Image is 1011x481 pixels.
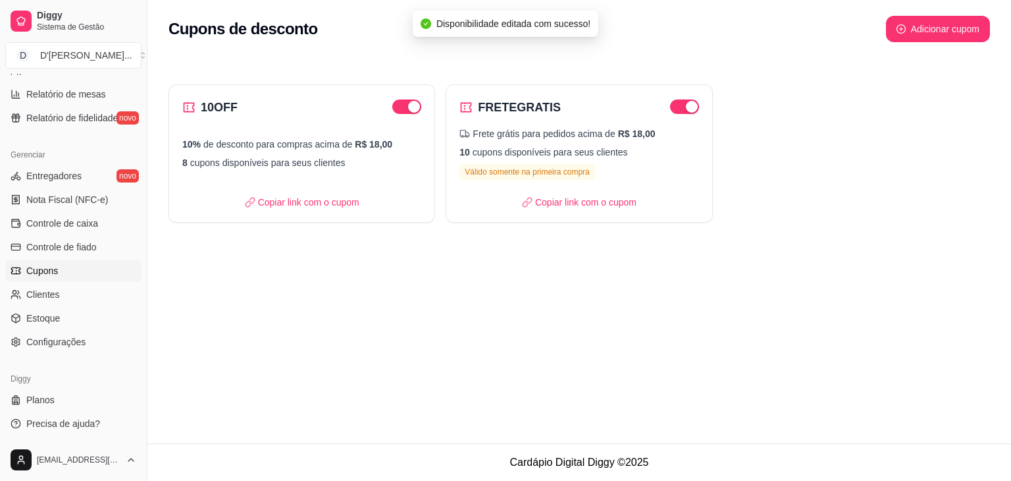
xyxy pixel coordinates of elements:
button: [EMAIL_ADDRESS][DOMAIN_NAME] [5,444,142,476]
span: R$ 18,00 [618,127,656,140]
a: Nota Fiscal (NFC-e) [5,189,142,210]
span: Disponibilidade editada com sucesso! [436,18,590,29]
span: Nota Fiscal (NFC-e) [26,193,108,206]
a: Relatório de fidelidadenovo [5,107,142,128]
div: Frete grátis para pedidos acima de [459,127,698,140]
span: Estoque [26,312,60,325]
a: Entregadoresnovo [5,165,142,186]
span: R$ 18,00 [355,139,392,150]
span: [EMAIL_ADDRESS][DOMAIN_NAME] [37,455,120,465]
a: Estoque [5,308,142,329]
span: Relatório de mesas [26,88,106,101]
span: Configurações [26,335,86,349]
p: cupons disponíveis para seus clientes [182,156,421,169]
h2: FRETEGRATIS [478,98,561,117]
a: Relatório de mesas [5,84,142,105]
a: Controle de fiado [5,237,142,258]
p: Copiar link com o cupom [245,196,359,209]
span: Relatório de fidelidade [26,111,118,125]
span: Diggy [37,10,136,22]
span: Cupons [26,264,58,277]
p: de desconto para compras acima de [182,138,421,151]
p: Copiar link com o cupom [522,196,636,209]
p: cupons disponíveis para seus clientes [459,146,698,159]
span: Precisa de ajuda? [26,417,100,430]
span: Planos [26,393,55,407]
footer: Cardápio Digital Diggy © 2025 [147,443,1011,481]
span: 10 [459,147,470,157]
a: Configurações [5,331,142,353]
a: Controle de caixa [5,213,142,234]
button: plus-circleAdicionar cupom [886,16,990,42]
span: Clientes [26,288,60,301]
a: Planos [5,389,142,410]
h2: Cupons de desconto [168,18,318,40]
h2: 10OFF [201,98,238,117]
div: D'[PERSON_NAME] ... [40,49,132,62]
a: Cupons [5,260,142,281]
span: Sistema de Gestão [37,22,136,32]
p: Válido somente na primeira compra [459,164,594,180]
span: check-circle [421,18,431,29]
span: Controle de caixa [26,217,98,230]
span: 8 [182,157,188,168]
div: Diggy [5,368,142,389]
a: DiggySistema de Gestão [5,5,142,37]
span: D [16,49,30,62]
span: Controle de fiado [26,240,97,254]
a: Precisa de ajuda? [5,413,142,434]
a: Clientes [5,284,142,305]
span: 10% [182,139,201,150]
div: Gerenciar [5,144,142,165]
button: Select a team [5,42,142,69]
span: Entregadores [26,169,82,183]
span: plus-circle [896,24,906,34]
